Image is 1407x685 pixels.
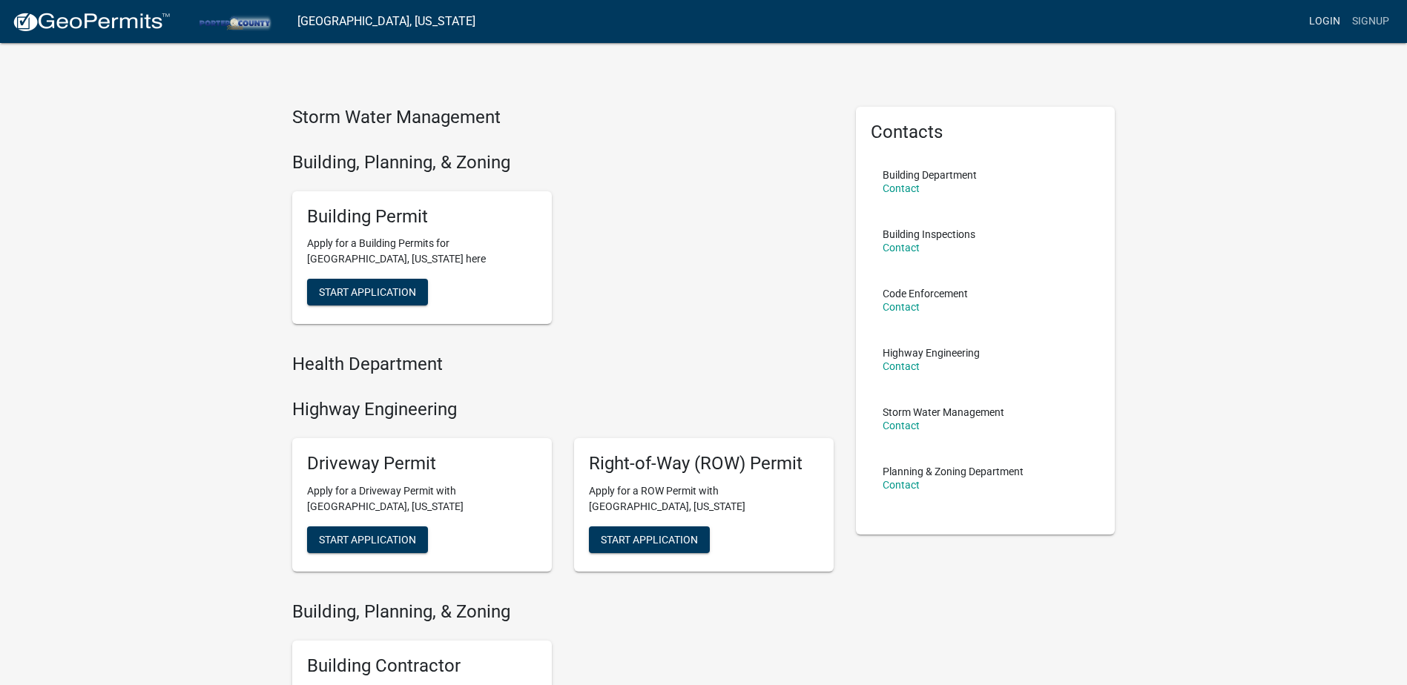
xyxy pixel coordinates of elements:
[883,229,975,239] p: Building Inspections
[297,9,475,34] a: [GEOGRAPHIC_DATA], [US_STATE]
[883,466,1024,477] p: Planning & Zoning Department
[601,533,698,545] span: Start Application
[883,479,920,491] a: Contact
[883,360,920,372] a: Contact
[883,348,980,358] p: Highway Engineering
[883,288,968,299] p: Code Enforcement
[883,407,1004,417] p: Storm Water Management
[307,206,537,228] h5: Building Permit
[1303,7,1346,36] a: Login
[292,399,834,420] h4: Highway Engineering
[292,107,834,128] h4: Storm Water Management
[319,533,416,545] span: Start Application
[871,122,1101,143] h5: Contacts
[307,279,428,305] button: Start Application
[883,301,920,313] a: Contact
[589,453,819,474] h5: Right-of-Way (ROW) Permit
[307,655,537,677] h5: Building Contractor
[182,11,286,31] img: Porter County, Indiana
[307,453,537,474] h5: Driveway Permit
[292,152,834,173] h4: Building, Planning, & Zoning
[589,483,819,514] p: Apply for a ROW Permit with [GEOGRAPHIC_DATA], [US_STATE]
[319,286,416,298] span: Start Application
[883,420,920,431] a: Contact
[883,242,920,254] a: Contact
[307,526,428,553] button: Start Application
[589,526,710,553] button: Start Application
[307,236,537,267] p: Apply for a Building Permits for [GEOGRAPHIC_DATA], [US_STATE] here
[292,354,834,375] h4: Health Department
[307,483,537,514] p: Apply for a Driveway Permit with [GEOGRAPHIC_DATA], [US_STATE]
[883,170,977,180] p: Building Department
[292,601,834,623] h4: Building, Planning, & Zoning
[1346,7,1395,36] a: Signup
[883,182,920,194] a: Contact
